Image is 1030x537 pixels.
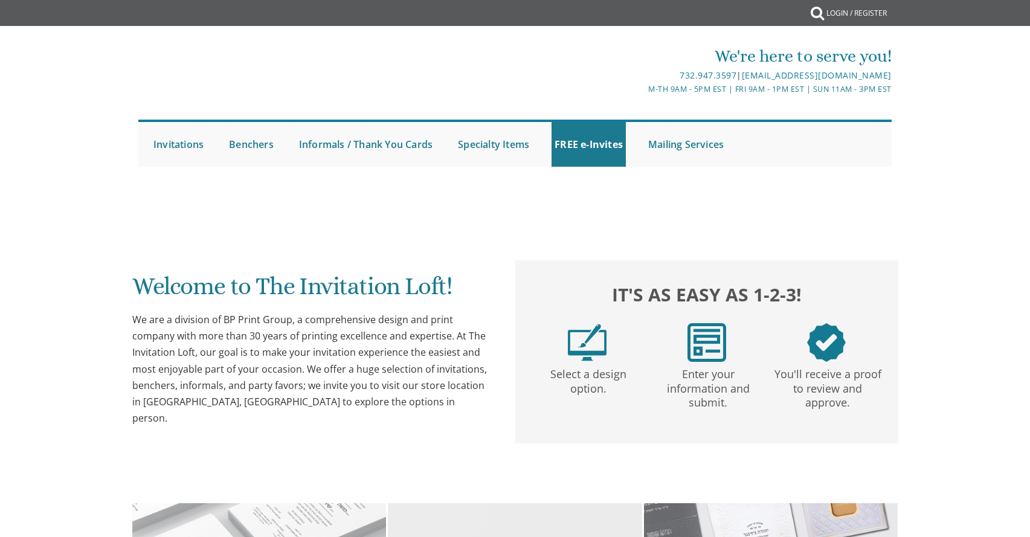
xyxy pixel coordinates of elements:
[742,69,892,81] a: [EMAIL_ADDRESS][DOMAIN_NAME]
[390,68,892,83] div: |
[390,44,892,68] div: We're here to serve you!
[390,83,892,95] div: M-Th 9am - 5pm EST | Fri 9am - 1pm EST | Sun 11am - 3pm EST
[150,122,207,167] a: Invitations
[807,323,846,362] img: step3.png
[296,122,436,167] a: Informals / Thank You Cards
[531,362,646,396] p: Select a design option.
[455,122,532,167] a: Specialty Items
[770,362,885,410] p: You'll receive a proof to review and approve.
[568,323,607,362] img: step1.png
[645,122,727,167] a: Mailing Services
[527,281,886,308] h2: It's as easy as 1-2-3!
[680,69,736,81] a: 732.947.3597
[132,273,491,309] h1: Welcome to The Invitation Loft!
[132,312,491,426] div: We are a division of BP Print Group, a comprehensive design and print company with more than 30 y...
[552,122,626,167] a: FREE e-Invites
[651,362,765,410] p: Enter your information and submit.
[226,122,277,167] a: Benchers
[687,323,726,362] img: step2.png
